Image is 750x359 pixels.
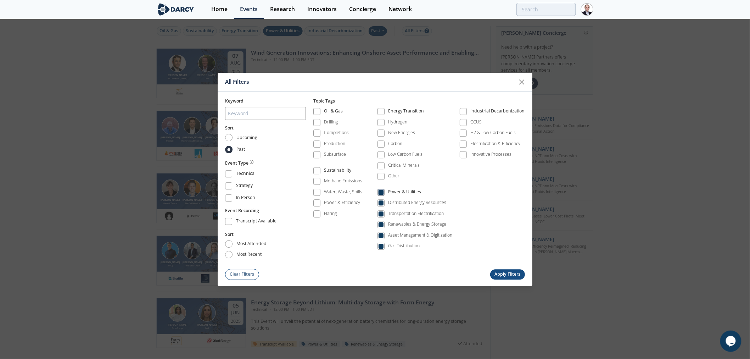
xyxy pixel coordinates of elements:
[240,6,258,12] div: Events
[324,178,363,184] div: Methane Emissions
[324,189,363,195] div: Water, Waste, Spills
[236,252,262,258] span: most recent
[471,151,512,158] div: Innovative Processes
[236,134,257,141] span: Upcoming
[581,3,593,16] img: Profile
[250,160,254,164] img: information.svg
[388,189,421,197] div: Power & Utilities
[324,200,360,206] div: Power & Efficiency
[236,170,256,179] div: Technical
[388,6,412,12] div: Network
[388,151,422,158] div: Low Carbon Fuels
[225,231,234,238] button: Sort
[225,98,244,104] span: Keyword
[324,167,352,176] div: Sustainability
[388,243,420,249] div: Gas Distribution
[471,140,521,147] div: Electrification & Efficiency
[490,269,525,280] button: Apply Filters
[388,232,452,238] div: Asset Management & Digitization
[471,108,525,117] div: Industrial Decarbonization
[225,76,515,89] div: All Filters
[225,160,253,166] button: Event Type
[388,108,424,117] div: Energy Transition
[388,210,444,217] div: Transportation Electrification
[157,3,195,16] img: logo-wide.svg
[225,251,233,258] input: most recent
[324,108,343,117] div: Oil & Gas
[388,130,415,136] div: New Energies
[225,107,306,120] input: Keyword
[324,119,338,125] div: Drilling
[211,6,228,12] div: Home
[388,173,399,179] div: Other
[720,331,743,352] iframe: chat widget
[225,208,259,214] button: Event Recording
[225,269,259,280] button: Clear Filters
[516,3,576,16] input: Advanced Search
[471,130,516,136] div: H2 & Low Carbon Fuels
[225,134,233,142] input: Upcoming
[225,160,248,166] span: Event Type
[471,119,482,125] div: CCUS
[236,241,267,247] span: most attended
[324,151,346,158] div: Subsurface
[388,119,407,125] div: Hydrogen
[225,125,234,131] button: Sort
[236,194,255,203] div: In Person
[388,162,420,169] div: Critical Minerals
[324,210,337,217] div: Flaring
[225,146,233,153] input: Past
[324,130,349,136] div: Completions
[270,6,295,12] div: Research
[388,221,446,228] div: Renewables & Energy Storage
[349,6,376,12] div: Concierge
[388,140,402,147] div: Carbon
[388,200,446,206] div: Distributed Energy Resources
[324,140,346,147] div: Production
[236,218,276,227] div: Transcript Available
[313,98,335,104] span: Topic Tags
[236,182,253,191] div: Strategy
[307,6,337,12] div: Innovators
[225,241,233,248] input: most attended
[236,146,245,153] span: Past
